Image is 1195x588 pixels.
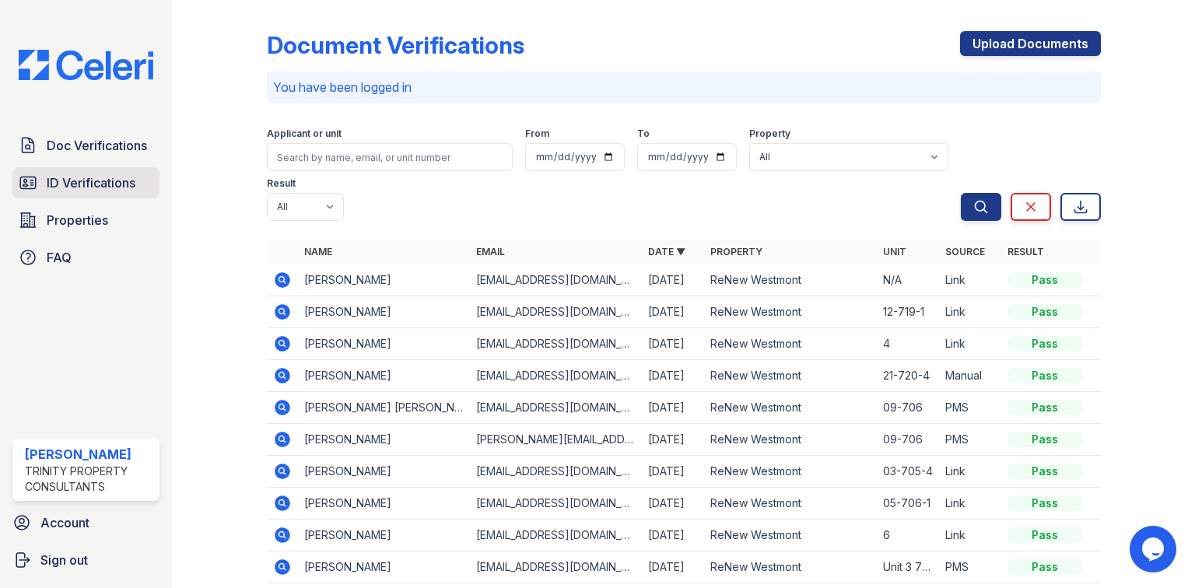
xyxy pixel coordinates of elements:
span: Sign out [40,551,88,569]
td: 09-706 [877,424,939,456]
td: [DATE] [642,488,704,520]
td: [DATE] [642,456,704,488]
td: ReNew Westmont [704,264,876,296]
span: Properties [47,211,108,229]
div: Pass [1008,400,1082,415]
label: Applicant or unit [267,128,342,140]
td: Link [939,264,1001,296]
td: [EMAIL_ADDRESS][DOMAIN_NAME] [470,456,642,488]
span: Account [40,513,89,532]
td: Link [939,456,1001,488]
a: Date ▼ [648,246,685,257]
td: Manual [939,360,1001,392]
div: Pass [1008,432,1082,447]
td: 21-720-4 [877,360,939,392]
a: Sign out [6,544,166,576]
td: [DATE] [642,264,704,296]
td: [DATE] [642,392,704,424]
a: ID Verifications [12,167,159,198]
a: Doc Verifications [12,130,159,161]
td: [PERSON_NAME] [298,264,470,296]
td: Link [939,488,1001,520]
span: FAQ [47,248,72,267]
td: PMS [939,392,1001,424]
input: Search by name, email, or unit number [267,143,513,171]
img: CE_Logo_Blue-a8612792a0a2168367f1c8372b55b34899dd931a85d93a1a3d3e32e68fde9ad4.png [6,50,166,80]
span: Doc Verifications [47,136,147,155]
td: [EMAIL_ADDRESS][DOMAIN_NAME] [470,551,642,583]
td: ReNew Westmont [704,456,876,488]
a: Upload Documents [960,31,1101,56]
a: Result [1008,246,1044,257]
p: You have been logged in [273,78,1095,96]
a: Email [476,246,505,257]
div: [PERSON_NAME] [25,445,153,464]
td: ReNew Westmont [704,551,876,583]
td: ReNew Westmont [704,392,876,424]
td: [DATE] [642,328,704,360]
label: To [637,128,650,140]
label: From [525,128,549,140]
td: [PERSON_NAME] [298,488,470,520]
td: ReNew Westmont [704,296,876,328]
td: ReNew Westmont [704,360,876,392]
label: Property [749,128,790,140]
a: Account [6,507,166,538]
td: [DATE] [642,360,704,392]
td: 12-719-1 [877,296,939,328]
td: [DATE] [642,296,704,328]
div: Pass [1008,464,1082,479]
div: Document Verifications [267,31,524,59]
td: [PERSON_NAME][EMAIL_ADDRESS][DOMAIN_NAME] [470,424,642,456]
td: [EMAIL_ADDRESS][DOMAIN_NAME] [470,328,642,360]
td: 6 [877,520,939,551]
a: Unit [883,246,906,257]
td: [DATE] [642,520,704,551]
td: [PERSON_NAME] [298,424,470,456]
td: [EMAIL_ADDRESS][DOMAIN_NAME] [470,264,642,296]
td: Link [939,520,1001,551]
td: [PERSON_NAME] [298,296,470,328]
td: Link [939,328,1001,360]
a: Properties [12,205,159,236]
td: Link [939,296,1001,328]
td: 05-706-1 [877,488,939,520]
td: ReNew Westmont [704,424,876,456]
td: [PERSON_NAME] [298,360,470,392]
td: [DATE] [642,424,704,456]
td: 09-706 [877,392,939,424]
td: ReNew Westmont [704,520,876,551]
div: Pass [1008,304,1082,320]
td: PMS [939,551,1001,583]
td: 03-705-4 [877,456,939,488]
div: Trinity Property Consultants [25,464,153,495]
td: PMS [939,424,1001,456]
td: N/A [877,264,939,296]
td: ReNew Westmont [704,488,876,520]
td: [PERSON_NAME] [298,456,470,488]
td: [EMAIL_ADDRESS][DOMAIN_NAME] [470,360,642,392]
div: Pass [1008,368,1082,383]
td: [DATE] [642,551,704,583]
td: [PERSON_NAME] [298,328,470,360]
td: [PERSON_NAME] [298,551,470,583]
td: [PERSON_NAME] [298,520,470,551]
td: [EMAIL_ADDRESS][DOMAIN_NAME] [470,488,642,520]
span: ID Verifications [47,173,135,192]
div: Pass [1008,527,1082,543]
a: FAQ [12,242,159,273]
label: Result [267,177,296,190]
div: Pass [1008,272,1082,288]
a: Source [945,246,985,257]
td: [EMAIL_ADDRESS][DOMAIN_NAME] [470,520,642,551]
td: ReNew Westmont [704,328,876,360]
td: 4 [877,328,939,360]
a: Name [304,246,332,257]
div: Pass [1008,559,1082,575]
td: [PERSON_NAME] [PERSON_NAME] [298,392,470,424]
iframe: chat widget [1130,526,1179,572]
div: Pass [1008,336,1082,352]
a: Property [710,246,762,257]
td: Unit 3 703 [877,551,939,583]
